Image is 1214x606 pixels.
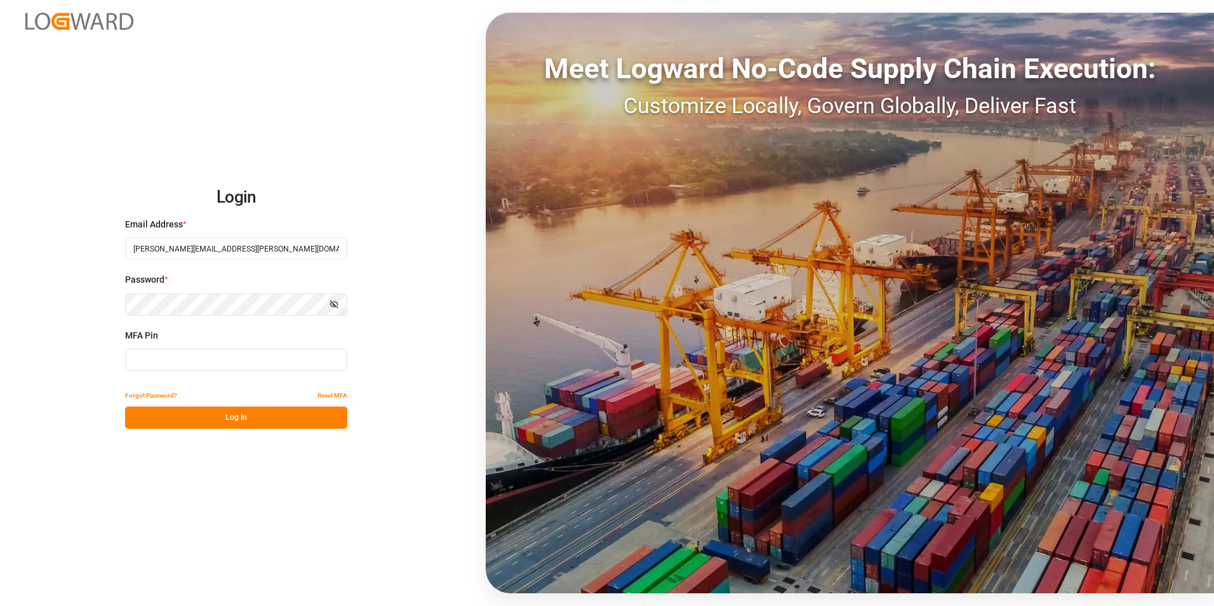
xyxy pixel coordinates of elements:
button: Reset MFA [317,384,347,407]
div: Meet Logward No-Code Supply Chain Execution: [486,48,1214,90]
img: Logward_new_orange.png [25,13,133,30]
div: Customize Locally, Govern Globally, Deliver Fast [486,90,1214,122]
button: Log In [125,407,347,429]
h2: Login [125,177,347,218]
span: Password [125,273,164,286]
span: MFA Pin [125,329,158,342]
input: Enter your email [125,238,347,260]
button: Forgot Password? [125,384,177,407]
span: Email Address [125,218,183,231]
